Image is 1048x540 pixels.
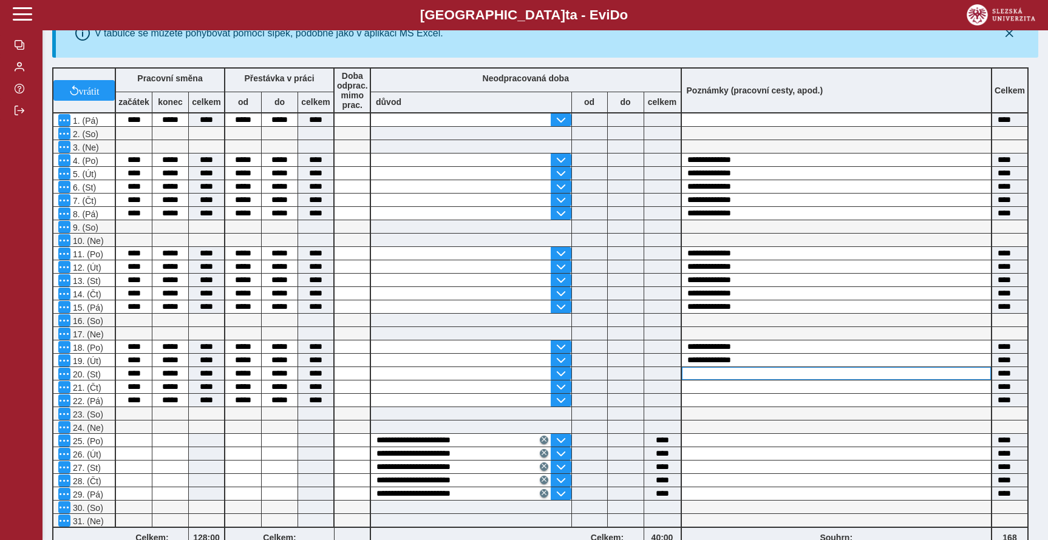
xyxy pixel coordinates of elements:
span: 12. (Út) [70,263,101,272]
b: od [572,97,607,107]
span: 28. (Čt) [70,476,101,486]
span: 2. (So) [70,129,98,139]
span: 25. (Po) [70,436,103,446]
button: Menu [58,434,70,447]
button: Menu [58,354,70,366]
b: Přestávka v práci [244,73,314,83]
button: Menu [58,394,70,407]
span: 24. (Ne) [70,423,104,433]
button: Menu [58,248,70,260]
button: Menu [58,221,70,233]
span: vrátit [79,86,100,95]
b: celkem [189,97,224,107]
b: Neodpracovaná doba [483,73,569,83]
button: Menu [58,194,70,206]
b: Pracovní směna [137,73,202,83]
button: Menu [58,274,70,286]
button: Menu [58,461,70,473]
b: Poznámky (pracovní cesty, apod.) [682,86,828,95]
button: Menu [58,328,70,340]
span: 30. (So) [70,503,103,513]
button: Menu [58,448,70,460]
button: Menu [58,141,70,153]
span: 16. (So) [70,316,103,326]
span: 18. (Po) [70,343,103,353]
span: 20. (St) [70,370,101,379]
b: od [225,97,261,107]
button: Menu [58,208,70,220]
button: Menu [58,515,70,527]
button: Menu [58,261,70,273]
button: Menu [58,301,70,313]
span: 23. (So) [70,410,103,419]
button: Menu [58,421,70,433]
span: 6. (St) [70,183,96,192]
button: Menu [58,408,70,420]
b: [GEOGRAPHIC_DATA] a - Evi [36,7,1012,23]
button: Menu [58,368,70,380]
span: o [620,7,628,22]
b: konec [152,97,188,107]
button: Menu [58,127,70,140]
span: 26. (Út) [70,450,101,459]
button: Menu [58,501,70,513]
span: D [610,7,619,22]
span: 13. (St) [70,276,101,286]
span: 22. (Pá) [70,396,103,406]
span: 27. (St) [70,463,101,473]
button: Menu [58,167,70,180]
b: celkem [644,97,681,107]
span: 21. (Čt) [70,383,101,393]
span: 9. (So) [70,223,98,232]
button: Menu [58,154,70,166]
button: Menu [58,181,70,193]
span: 29. (Pá) [70,490,103,499]
button: Menu [58,341,70,353]
b: do [608,97,644,107]
button: Menu [58,381,70,393]
b: Doba odprac. mimo prac. [337,71,368,110]
button: Menu [58,114,70,126]
button: Menu [58,234,70,246]
span: t [565,7,570,22]
span: 4. (Po) [70,156,98,166]
span: 17. (Ne) [70,329,104,339]
b: důvod [376,97,401,107]
button: vrátit [53,80,115,101]
b: do [262,97,298,107]
span: 14. (Čt) [70,289,101,299]
button: Menu [58,288,70,300]
span: 19. (Út) [70,356,101,366]
b: začátek [116,97,152,107]
span: 10. (Ne) [70,236,104,246]
button: Menu [58,488,70,500]
span: 31. (Ne) [70,516,104,526]
span: 1. (Pá) [70,116,98,126]
b: Celkem [995,86,1025,95]
span: 15. (Pá) [70,303,103,312]
button: Menu [58,474,70,487]
span: 8. (Pá) [70,209,98,219]
span: 7. (Čt) [70,196,97,206]
span: 3. (Ne) [70,143,99,152]
img: logo_web_su.png [967,4,1035,25]
span: 11. (Po) [70,249,103,259]
b: celkem [298,97,333,107]
div: V tabulce se můžete pohybovat pomocí šipek, podobně jako v aplikaci MS Excel. [95,28,443,39]
span: 5. (Út) [70,169,97,179]
button: Menu [58,314,70,326]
